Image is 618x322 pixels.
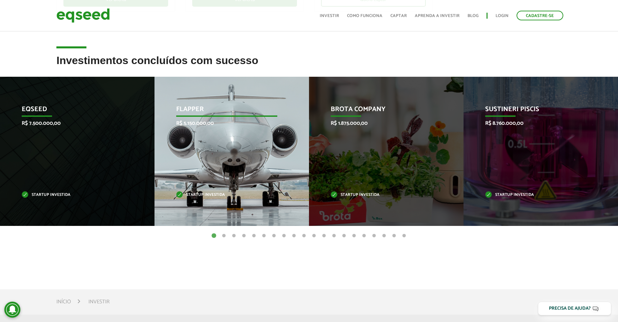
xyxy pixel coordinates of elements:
[496,14,509,18] a: Login
[401,233,407,239] button: 20 of 20
[301,233,307,239] button: 10 of 20
[176,105,277,117] p: Flapper
[517,11,563,20] a: Cadastre-se
[311,233,317,239] button: 11 of 20
[22,105,123,117] p: EqSeed
[291,233,297,239] button: 9 of 20
[221,233,227,239] button: 2 of 20
[351,233,357,239] button: 15 of 20
[468,14,479,18] a: Blog
[88,297,109,306] li: Investir
[56,299,71,305] a: Início
[485,120,586,126] p: R$ 8.760.000,00
[22,120,123,126] p: R$ 7.500.000,00
[56,7,110,24] img: EqSeed
[341,233,347,239] button: 14 of 20
[331,233,337,239] button: 13 of 20
[331,120,432,126] p: R$ 1.875.000,00
[176,193,277,197] p: Startup investida
[331,105,432,117] p: Brota Company
[381,233,387,239] button: 18 of 20
[241,233,247,239] button: 4 of 20
[321,233,327,239] button: 12 of 20
[56,55,561,76] h2: Investimentos concluídos com sucesso
[251,233,257,239] button: 5 of 20
[391,233,397,239] button: 19 of 20
[347,14,382,18] a: Como funciona
[485,193,586,197] p: Startup investida
[320,14,339,18] a: Investir
[371,233,377,239] button: 17 of 20
[211,233,217,239] button: 1 of 20
[271,233,277,239] button: 7 of 20
[261,233,267,239] button: 6 of 20
[331,193,432,197] p: Startup investida
[415,14,459,18] a: Aprenda a investir
[281,233,287,239] button: 8 of 20
[22,193,123,197] p: Startup investida
[231,233,237,239] button: 3 of 20
[390,14,407,18] a: Captar
[176,120,277,126] p: R$ 5.150.000,00
[361,233,367,239] button: 16 of 20
[485,105,586,117] p: Sustineri Piscis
